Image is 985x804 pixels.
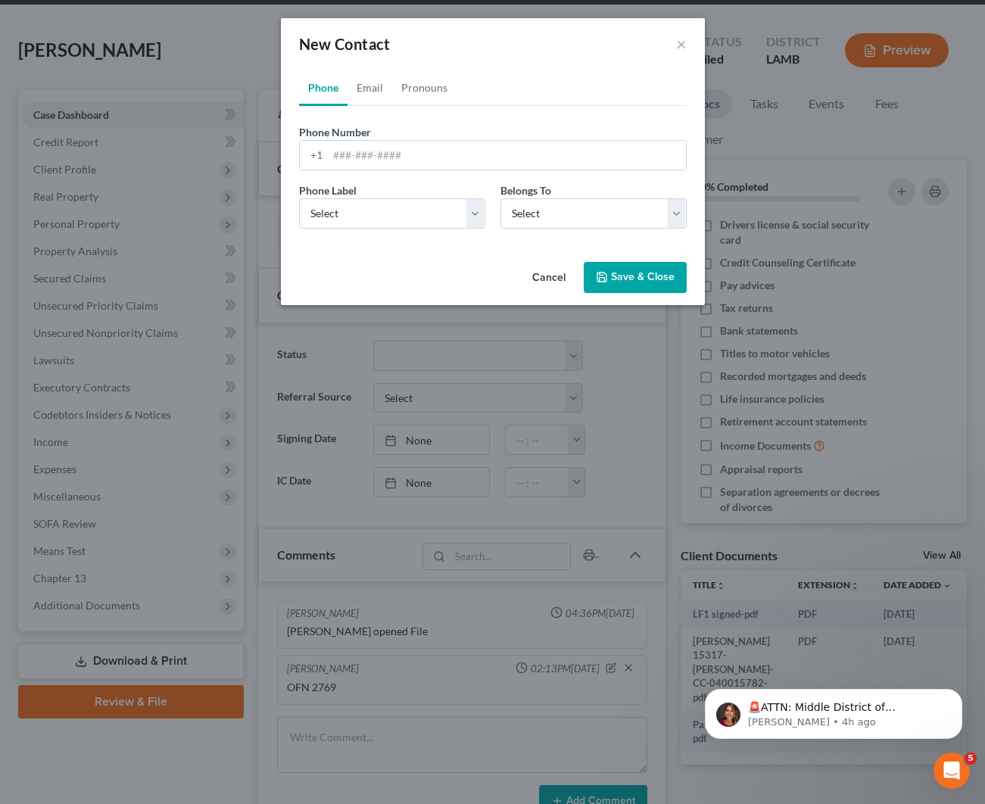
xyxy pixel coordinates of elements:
button: × [676,35,687,53]
div: +1 [300,141,328,170]
button: Save & Close [584,262,687,294]
span: 5 [965,753,977,765]
span: Phone Label [299,184,357,197]
a: Pronouns [392,70,457,106]
span: Belongs To [500,184,551,197]
a: Email [348,70,392,106]
span: New Contact [299,35,391,53]
iframe: Intercom notifications message [682,657,985,763]
iframe: Intercom live chat [934,753,970,789]
span: Phone Number [299,126,371,139]
a: Phone [299,70,348,106]
input: ###-###-#### [328,141,686,170]
button: Cancel [520,263,578,294]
